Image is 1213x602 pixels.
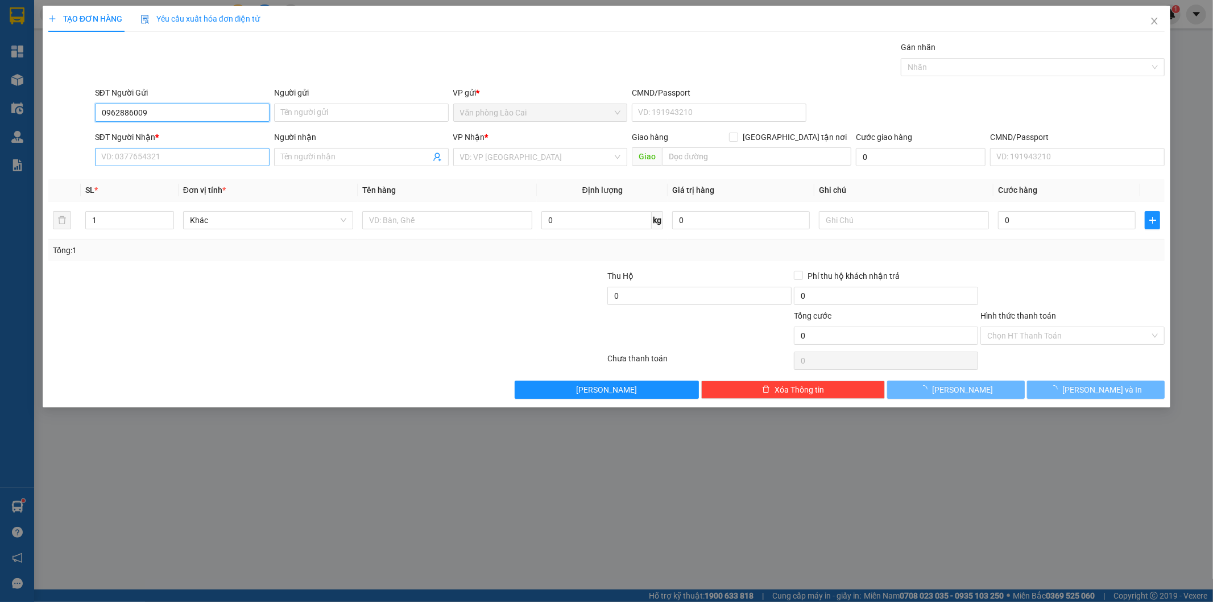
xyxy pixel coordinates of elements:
div: Người gửi [274,86,449,99]
span: [GEOGRAPHIC_DATA] tận nơi [738,131,851,143]
span: plus [48,15,56,23]
span: Tên hàng [362,185,396,195]
input: Dọc đường [662,147,851,166]
input: 0 [672,211,810,229]
h2: Q9U2MAA3 [6,66,92,85]
span: [PERSON_NAME] [932,384,993,396]
div: CMND/Passport [990,131,1165,143]
span: user-add [433,152,442,162]
div: SĐT Người Nhận [95,131,270,143]
button: [PERSON_NAME] và In [1027,381,1165,399]
label: Cước giao hàng [856,133,912,142]
span: Cước hàng [998,185,1037,195]
label: Hình thức thanh toán [980,311,1056,320]
th: Ghi chú [814,179,993,201]
input: VD: Bàn, Ghế [362,211,532,229]
button: Close [1139,6,1170,38]
label: Gán nhãn [901,43,935,52]
span: Đơn vị tính [183,185,226,195]
b: [DOMAIN_NAME] [152,9,275,28]
span: Khác [190,212,346,229]
button: [PERSON_NAME] [515,381,699,399]
span: loading [920,385,932,393]
span: VP Nhận [453,133,485,142]
button: deleteXóa Thông tin [701,381,885,399]
span: Giao [632,147,662,166]
button: delete [53,211,71,229]
span: Tổng cước [794,311,831,320]
div: Tổng: 1 [53,244,468,257]
span: Phí thu hộ khách nhận trả [803,270,904,282]
div: SĐT Người Gửi [95,86,270,99]
img: icon [140,15,150,24]
div: VP gửi [453,86,628,99]
div: Người nhận [274,131,449,143]
span: kg [652,211,663,229]
button: [PERSON_NAME] [887,381,1025,399]
span: SL [85,185,94,195]
span: [PERSON_NAME] [576,384,637,396]
div: CMND/Passport [632,86,806,99]
span: plus [1145,216,1160,225]
input: Ghi Chú [819,211,989,229]
span: delete [762,385,770,394]
span: Định lượng [582,185,623,195]
b: [PERSON_NAME] (Vinh - Sapa) [48,14,171,58]
span: [PERSON_NAME] và In [1062,384,1142,396]
span: Thu Hộ [607,271,634,281]
span: Văn phòng Lào Cai [460,104,621,121]
span: close [1150,17,1159,26]
span: Xóa Thông tin [775,384,824,396]
div: Chưa thanh toán [607,352,793,372]
span: Giao hàng [632,133,668,142]
button: plus [1145,211,1160,229]
span: Yêu cầu xuất hóa đơn điện tử [140,14,260,23]
span: Giá trị hàng [672,185,714,195]
input: Cước giao hàng [856,148,986,166]
span: loading [1050,385,1062,393]
span: TẠO ĐƠN HÀNG [48,14,122,23]
h2: VP Nhận: Văn phòng Vinh [60,66,275,138]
